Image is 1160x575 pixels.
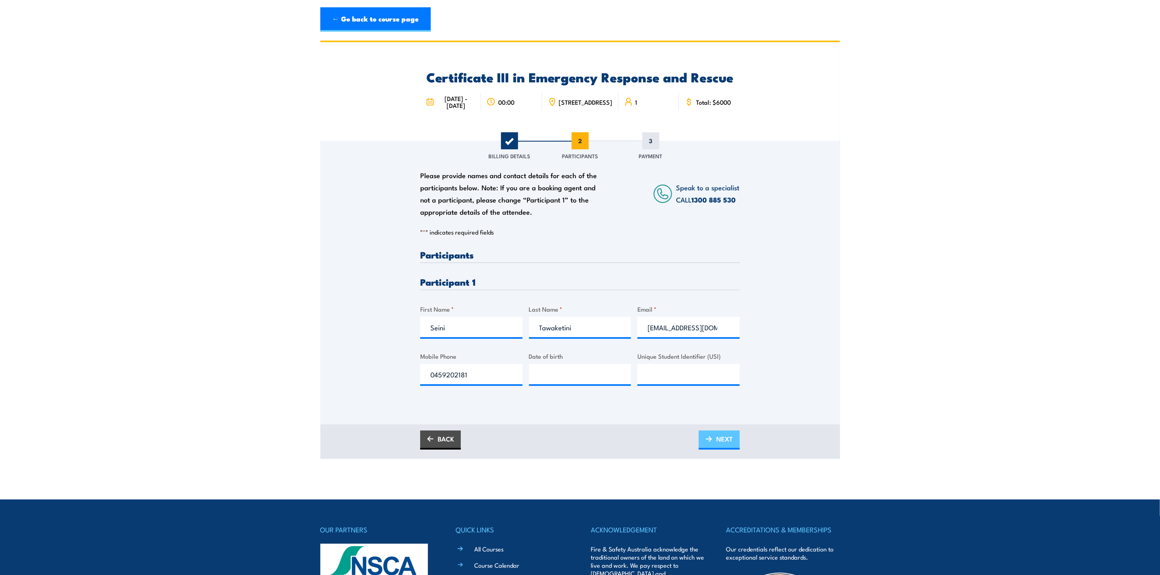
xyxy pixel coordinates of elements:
[456,524,569,535] h4: QUICK LINKS
[726,524,840,535] h4: ACCREDITATIONS & MEMBERSHIPS
[320,524,434,535] h4: OUR PARTNERS
[639,152,663,160] span: Payment
[562,152,598,160] span: Participants
[420,304,523,314] label: First Name
[320,7,431,32] a: ← Go back to course page
[474,561,519,569] a: Course Calendar
[498,99,514,106] span: 00:00
[420,71,740,82] h2: Certificate III in Emergency Response and Rescue
[642,132,659,149] span: 3
[692,194,736,205] a: 1300 885 530
[529,304,631,314] label: Last Name
[420,169,605,218] div: Please provide names and contact details for each of the participants below. Note: If you are a b...
[635,99,637,106] span: 1
[436,95,475,109] span: [DATE] - [DATE]
[676,182,740,205] span: Speak to a specialist CALL
[559,99,613,106] span: [STREET_ADDRESS]
[488,152,530,160] span: Billing Details
[716,428,733,450] span: NEXT
[420,351,523,361] label: Mobile Phone
[501,132,518,149] span: 1
[696,99,731,106] span: Total: $6000
[637,304,740,314] label: Email
[572,132,589,149] span: 2
[637,351,740,361] label: Unique Student Identifier (USI)
[529,351,631,361] label: Date of birth
[591,524,704,535] h4: ACKNOWLEDGEMENT
[474,545,503,553] a: All Courses
[420,228,740,236] p: " " indicates required fields
[420,250,740,259] h3: Participants
[420,277,740,286] h3: Participant 1
[699,431,740,450] a: NEXT
[726,545,840,561] p: Our credentials reflect our dedication to exceptional service standards.
[420,431,461,450] a: BACK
